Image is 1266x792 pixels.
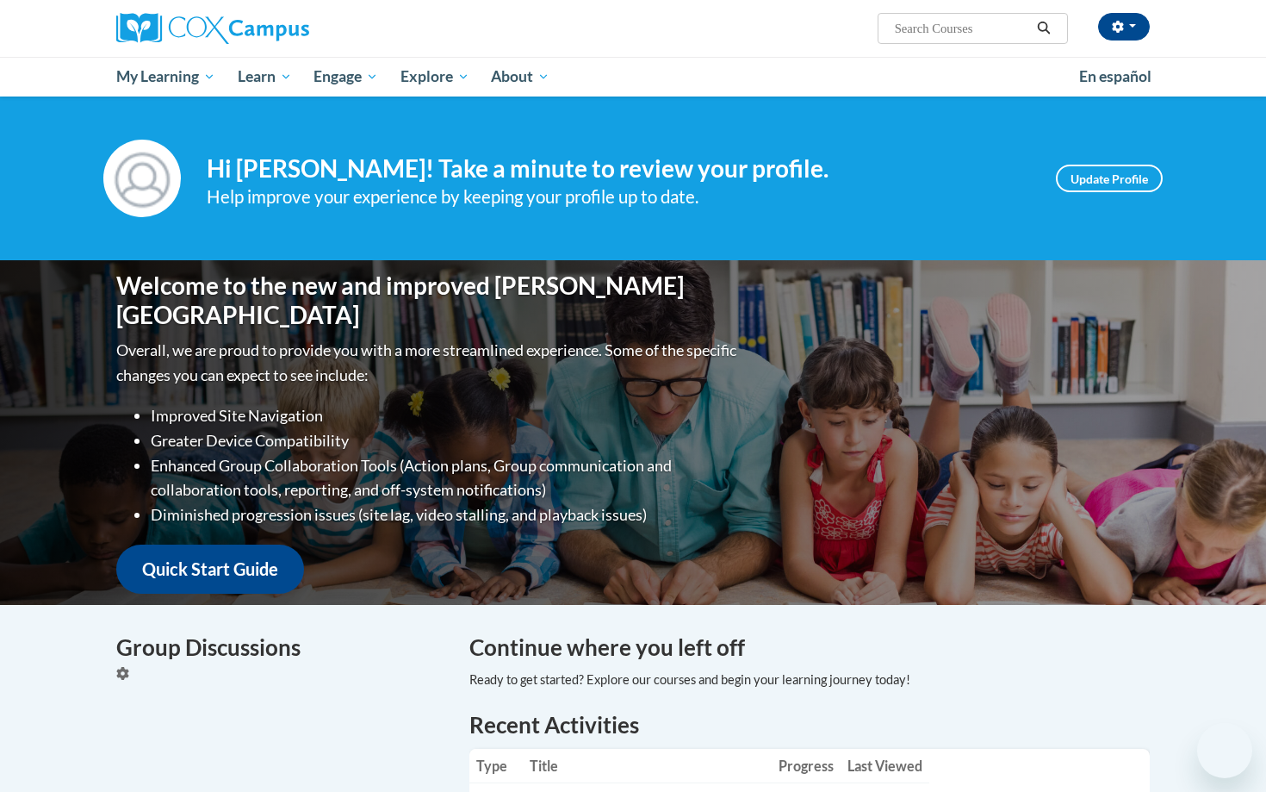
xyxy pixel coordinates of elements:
[207,183,1030,211] div: Help improve your experience by keeping your profile up to date.
[116,13,309,44] img: Cox Campus
[151,502,741,527] li: Diminished progression issues (site lag, video stalling, and playback issues)
[90,57,1176,97] div: Main menu
[523,749,772,783] th: Title
[116,545,304,594] a: Quick Start Guide
[1056,165,1163,192] a: Update Profile
[491,66,549,87] span: About
[400,66,469,87] span: Explore
[151,428,741,453] li: Greater Device Compatibility
[103,140,181,217] img: Profile Image
[1079,67,1151,85] span: En español
[227,57,303,97] a: Learn
[116,13,444,44] a: Cox Campus
[1197,723,1252,778] iframe: Button to launch messaging window
[772,749,841,783] th: Progress
[151,453,741,503] li: Enhanced Group Collaboration Tools (Action plans, Group communication and collaboration tools, re...
[481,57,562,97] a: About
[116,66,215,87] span: My Learning
[1098,13,1150,41] button: Account Settings
[238,66,292,87] span: Learn
[469,749,523,783] th: Type
[302,57,389,97] a: Engage
[1031,18,1057,39] button: Search
[151,403,741,428] li: Improved Site Navigation
[469,631,1150,664] h4: Continue where you left off
[389,57,481,97] a: Explore
[313,66,378,87] span: Engage
[893,18,1031,39] input: Search Courses
[1068,59,1163,95] a: En español
[105,57,227,97] a: My Learning
[841,749,929,783] th: Last Viewed
[207,154,1030,184] h4: Hi [PERSON_NAME]! Take a minute to review your profile.
[116,271,741,329] h1: Welcome to the new and improved [PERSON_NAME][GEOGRAPHIC_DATA]
[116,338,741,388] p: Overall, we are proud to provide you with a more streamlined experience. Some of the specific cha...
[116,631,444,664] h4: Group Discussions
[469,709,1150,740] h1: Recent Activities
